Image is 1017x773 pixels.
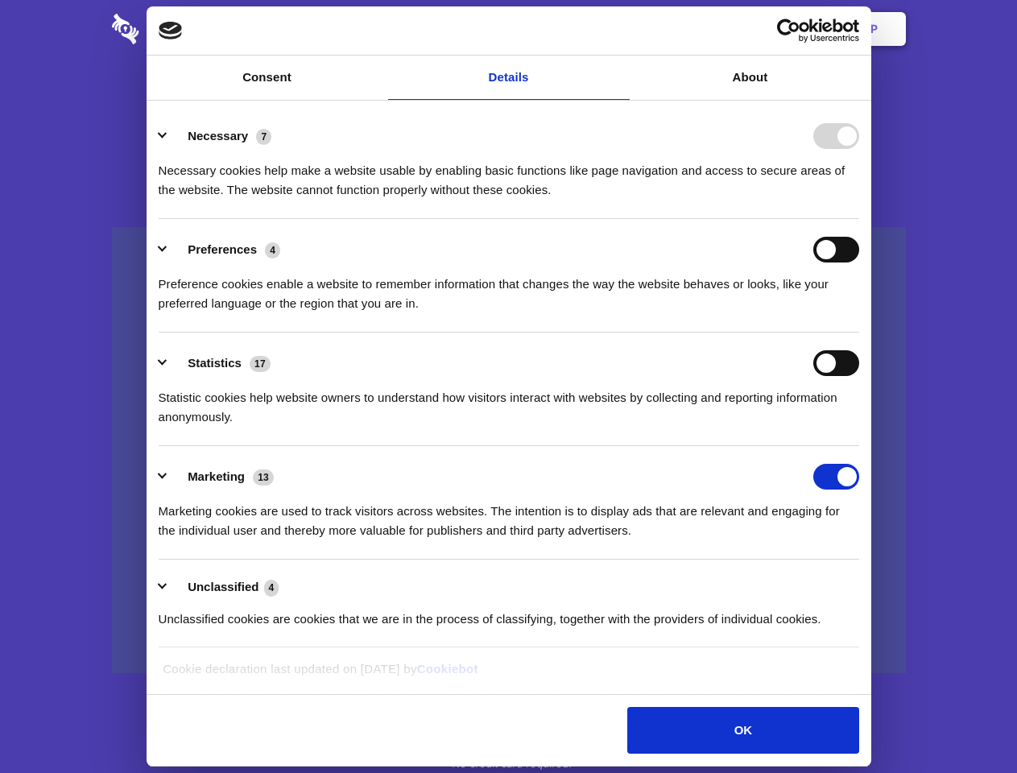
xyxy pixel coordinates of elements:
button: Marketing (13) [159,464,284,490]
a: Login [730,4,800,54]
a: Details [388,56,630,100]
div: Necessary cookies help make a website usable by enabling basic functions like page navigation and... [159,149,859,200]
button: Unclassified (4) [159,577,289,597]
span: 13 [253,469,274,486]
span: 4 [265,242,280,258]
div: Marketing cookies are used to track visitors across websites. The intention is to display ads tha... [159,490,859,540]
h1: Eliminate Slack Data Loss. [112,72,906,130]
label: Marketing [188,469,245,483]
a: Cookiebot [417,662,478,676]
div: Preference cookies enable a website to remember information that changes the way the website beha... [159,262,859,313]
a: Wistia video thumbnail [112,227,906,674]
button: OK [627,707,858,754]
span: 4 [264,580,279,596]
a: About [630,56,871,100]
button: Statistics (17) [159,350,281,376]
div: Unclassified cookies are cookies that we are in the process of classifying, together with the pro... [159,597,859,629]
label: Statistics [188,356,242,370]
a: Contact [653,4,727,54]
label: Necessary [188,129,248,143]
img: logo [159,22,183,39]
label: Preferences [188,242,257,256]
div: Cookie declaration last updated on [DATE] by [151,659,866,691]
img: logo-wordmark-white-trans-d4663122ce5f474addd5e946df7df03e33cb6a1c49d2221995e7729f52c070b2.svg [112,14,250,44]
span: 7 [256,129,271,145]
button: Preferences (4) [159,237,291,262]
span: 17 [250,356,271,372]
a: Pricing [473,4,543,54]
h4: Auto-redaction of sensitive data, encrypted data sharing and self-destructing private chats. Shar... [112,147,906,200]
a: Usercentrics Cookiebot - opens in a new window [718,19,859,43]
iframe: Drift Widget Chat Controller [936,692,998,754]
div: Statistic cookies help website owners to understand how visitors interact with websites by collec... [159,376,859,427]
button: Necessary (7) [159,123,282,149]
a: Consent [147,56,388,100]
